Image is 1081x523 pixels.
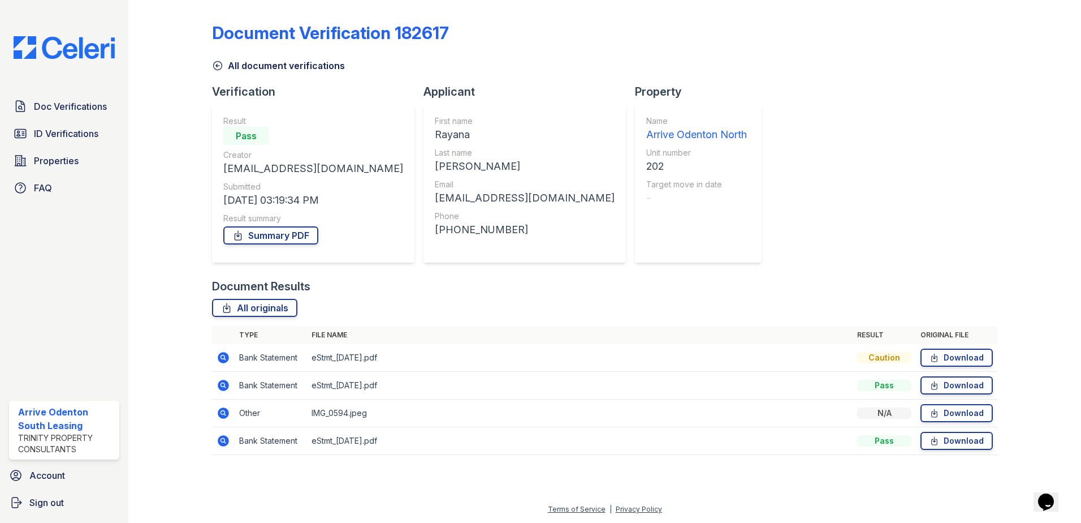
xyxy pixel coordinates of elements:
div: Trinity Property Consultants [18,432,115,455]
td: eStmt_[DATE].pdf [307,427,853,455]
div: [EMAIL_ADDRESS][DOMAIN_NAME] [435,190,615,206]
div: Pass [223,127,269,145]
td: eStmt_[DATE].pdf [307,372,853,400]
div: Last name [435,147,615,158]
div: [DATE] 03:19:34 PM [223,192,403,208]
span: Sign out [29,496,64,509]
th: Type [235,326,307,344]
a: Properties [9,149,119,172]
div: [PERSON_NAME] [435,158,615,174]
a: Doc Verifications [9,95,119,118]
div: Property [635,84,771,100]
span: FAQ [34,181,52,195]
td: Bank Statement [235,427,307,455]
div: Phone [435,211,615,222]
a: Download [920,349,993,367]
th: Result [853,326,916,344]
td: Other [235,400,307,427]
a: Download [920,404,993,422]
a: Account [5,464,124,487]
div: Submitted [223,181,403,192]
div: Result [223,115,403,127]
td: Bank Statement [235,344,307,372]
a: All originals [212,299,297,317]
div: Pass [857,435,911,447]
div: [EMAIL_ADDRESS][DOMAIN_NAME] [223,161,403,177]
a: Name Arrive Odenton North [646,115,747,143]
a: All document verifications [212,59,345,72]
div: Result summary [223,213,403,224]
div: Email [435,179,615,190]
a: Summary PDF [223,226,318,245]
span: Account [29,469,65,482]
a: Download [920,432,993,450]
th: Original file [916,326,997,344]
a: FAQ [9,177,119,199]
div: Verification [212,84,423,100]
div: Arrive Odenton South Leasing [18,405,115,432]
td: eStmt_[DATE].pdf [307,344,853,372]
a: Download [920,376,993,395]
span: Properties [34,154,79,168]
div: First name [435,115,615,127]
div: 202 [646,158,747,174]
div: Name [646,115,747,127]
div: Arrive Odenton North [646,127,747,143]
div: N/A [857,408,911,419]
a: ID Verifications [9,122,119,145]
span: ID Verifications [34,127,98,140]
div: Unit number [646,147,747,158]
div: Target move in date [646,179,747,190]
td: IMG_0594.jpeg [307,400,853,427]
iframe: chat widget [1034,478,1070,512]
div: Applicant [423,84,635,100]
div: Caution [857,352,911,363]
a: Terms of Service [548,505,606,513]
div: Creator [223,149,403,161]
div: - [646,190,747,206]
a: Privacy Policy [616,505,662,513]
div: Document Results [212,278,310,294]
div: Document Verification 182617 [212,23,449,43]
img: CE_Logo_Blue-a8612792a0a2168367f1c8372b55b34899dd931a85d93a1a3d3e32e68fde9ad4.png [5,36,124,59]
td: Bank Statement [235,372,307,400]
div: | [609,505,612,513]
div: Rayana [435,127,615,143]
div: [PHONE_NUMBER] [435,222,615,238]
div: Pass [857,380,911,391]
a: Sign out [5,491,124,514]
th: File name [307,326,853,344]
span: Doc Verifications [34,100,107,113]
